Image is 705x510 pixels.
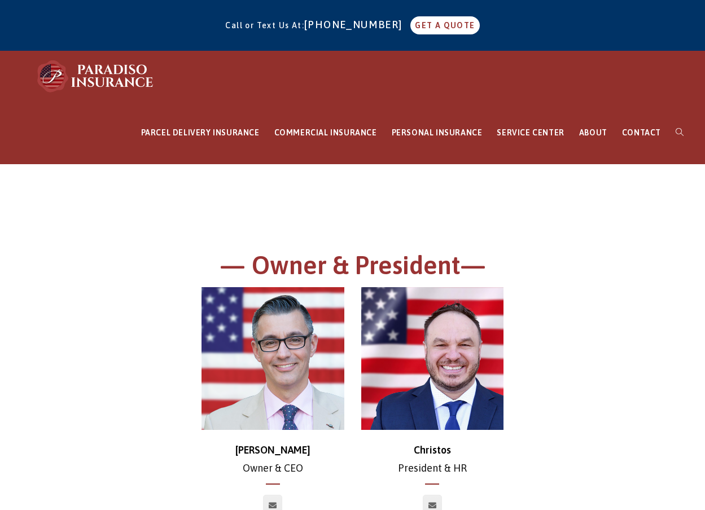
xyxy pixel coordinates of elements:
[410,16,479,34] a: GET A QUOTE
[274,128,377,137] span: COMMERCIAL INSURANCE
[202,441,344,478] p: Owner & CEO
[141,128,260,137] span: PARCEL DELIVERY INSURANCE
[384,102,490,164] a: PERSONAL INSURANCE
[267,102,384,164] a: COMMERCIAL INSURANCE
[497,128,564,137] span: SERVICE CENTER
[202,287,344,430] img: chris-500x500 (1)
[34,59,158,93] img: Paradiso Insurance
[361,441,504,478] p: President & HR
[304,19,408,30] a: [PHONE_NUMBER]
[392,128,483,137] span: PERSONAL INSURANCE
[615,102,668,164] a: CONTACT
[134,102,267,164] a: PARCEL DELIVERY INSURANCE
[489,102,571,164] a: SERVICE CENTER
[235,444,310,456] strong: [PERSON_NAME]
[42,249,663,288] h1: — Owner & President—
[225,21,304,30] span: Call or Text Us At:
[361,287,504,430] img: Christos_500x500
[414,444,451,456] strong: Christos
[622,128,661,137] span: CONTACT
[572,102,615,164] a: ABOUT
[579,128,607,137] span: ABOUT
